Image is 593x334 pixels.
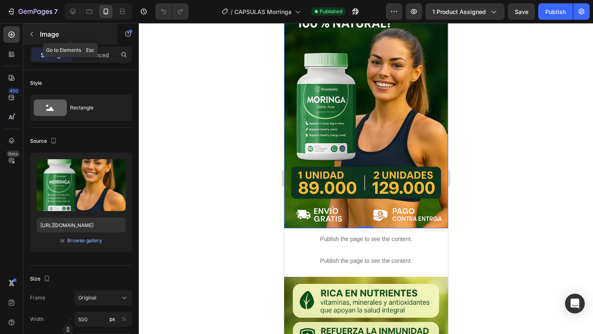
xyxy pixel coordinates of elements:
button: % [107,314,117,324]
button: Publish [538,3,573,20]
div: % [121,315,126,323]
div: Browse gallery [67,237,102,244]
span: or [60,236,65,246]
div: Style [30,79,42,87]
button: 1 product assigned [425,3,504,20]
label: Width [30,315,44,323]
span: / [231,7,233,16]
img: preview-image [37,159,126,211]
p: Image [40,29,110,39]
span: CAPSULAS Morringa [234,7,292,16]
span: Published [320,8,342,15]
div: Publish [545,7,566,16]
span: Original [78,294,96,302]
div: Open Intercom Messenger [565,294,585,313]
input: px% [75,312,132,327]
div: Undo/Redo [155,3,189,20]
p: 7 [54,7,58,16]
div: px [110,315,115,323]
button: 7 [3,3,61,20]
button: Original [75,290,132,305]
input: https://example.com/image.jpg [37,218,126,232]
button: Browse gallery [67,237,103,245]
div: Beta [6,151,20,157]
div: Source [30,136,58,147]
span: 1 product assigned [432,7,486,16]
iframe: Design area [284,23,448,334]
button: Save [508,3,535,20]
label: Frame [30,294,45,302]
div: Size [30,274,52,285]
span: Save [515,8,528,15]
p: Settings [41,51,64,59]
button: px [119,314,129,324]
div: 450 [8,88,20,94]
p: Advanced [81,51,109,59]
div: Rectangle [70,98,120,117]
